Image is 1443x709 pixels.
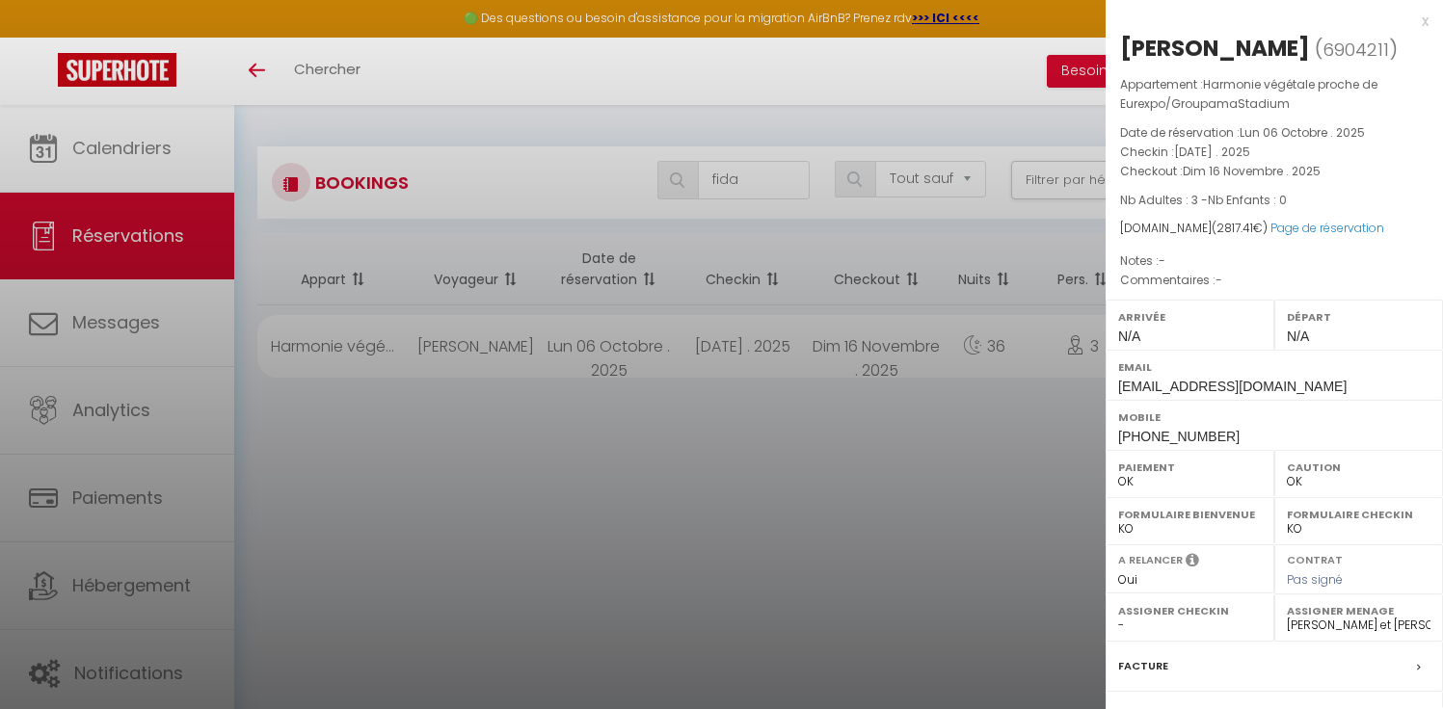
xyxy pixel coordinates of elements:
span: - [1216,272,1222,288]
span: N/A [1287,328,1309,344]
span: Harmonie végétale proche de Eurexpo/GroupamaStadium [1120,76,1377,112]
a: Page de réservation [1270,220,1384,236]
label: Paiement [1118,458,1262,477]
p: Checkin : [1120,143,1429,162]
div: [DOMAIN_NAME] [1120,220,1429,238]
label: Email [1118,357,1430,377]
span: Nb Enfants : 0 [1208,192,1287,208]
label: Facture [1118,656,1168,676]
label: Mobile [1118,407,1430,427]
label: Formulaire Checkin [1287,505,1430,524]
span: N/A [1118,328,1140,344]
p: Appartement : [1120,75,1429,114]
label: Arrivée [1118,307,1262,327]
label: Départ [1287,307,1430,327]
label: A relancer [1118,552,1183,568]
p: Commentaires : [1120,271,1429,290]
label: Formulaire Bienvenue [1118,505,1262,524]
span: [DATE] . 2025 [1174,144,1250,160]
span: Dim 16 Novembre . 2025 [1183,163,1321,179]
label: Contrat [1287,552,1343,565]
i: Sélectionner OUI si vous souhaiter envoyer les séquences de messages post-checkout [1186,552,1199,573]
p: Date de réservation : [1120,123,1429,143]
span: 6904211 [1323,38,1389,62]
div: x [1106,10,1429,33]
span: 2817.41 [1216,220,1253,236]
p: Notes : [1120,251,1429,271]
span: Nb Adultes : 3 - [1120,192,1287,208]
label: Caution [1287,458,1430,477]
label: Assigner Checkin [1118,601,1262,620]
span: ( €) [1212,220,1268,236]
p: Checkout : [1120,162,1429,181]
div: [PERSON_NAME] [1120,33,1310,64]
label: Assigner Menage [1287,601,1430,620]
span: Pas signé [1287,571,1343,588]
span: Lun 06 Octobre . 2025 [1240,124,1365,141]
span: - [1159,252,1165,269]
span: [PHONE_NUMBER] [1118,429,1240,444]
span: [EMAIL_ADDRESS][DOMAIN_NAME] [1118,379,1347,394]
span: ( ) [1315,36,1398,63]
